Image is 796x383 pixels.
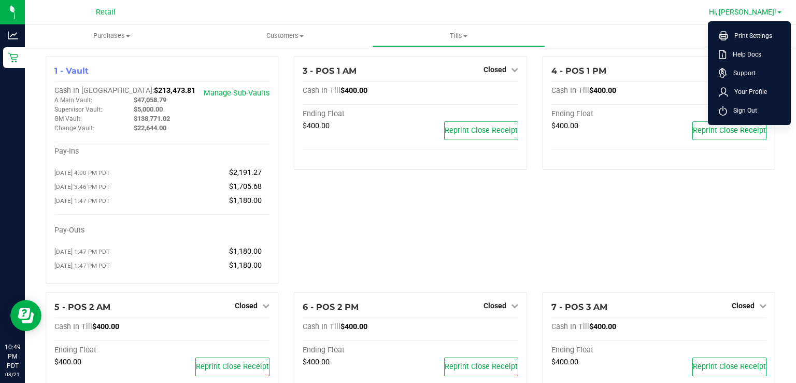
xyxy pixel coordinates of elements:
span: Your Profile [728,87,767,97]
p: 10:49 PM PDT [5,343,20,371]
span: $400.00 [303,121,330,130]
span: 4 - POS 1 PM [551,66,606,76]
span: $22,644.00 [134,124,166,132]
inline-svg: Retail [8,52,18,63]
span: Help Docs [727,49,761,60]
span: Customers [199,31,372,40]
span: 3 - POS 1 AM [303,66,357,76]
span: Reprint Close Receipt [445,126,518,135]
span: Tills [373,31,545,40]
span: Cash In Till [303,86,340,95]
span: [DATE] 4:00 PM PDT [54,169,110,176]
button: Reprint Close Receipt [692,358,766,376]
span: [DATE] 3:46 PM PDT [54,183,110,190]
span: $400.00 [551,121,578,130]
span: Cash In Till [54,322,92,331]
span: $400.00 [340,86,367,95]
span: $400.00 [340,322,367,331]
span: GM Vault: [54,115,82,122]
span: [DATE] 1:47 PM PDT [54,197,110,204]
span: Reprint Close Receipt [693,362,766,371]
div: Ending Float [551,110,659,119]
div: Ending Float [303,346,410,355]
span: 7 - POS 3 AM [551,302,607,312]
span: $1,180.00 [229,261,262,270]
a: Purchases [25,25,198,47]
a: Help Docs [719,49,784,60]
span: Sign Out [727,105,757,116]
span: $138,771.02 [134,115,170,122]
span: $400.00 [551,358,578,366]
p: 08/21 [5,371,20,378]
span: Supervisor Vault: [54,106,102,113]
span: Closed [484,302,506,310]
span: Cash In Till [551,86,589,95]
span: Change Vault: [54,125,94,132]
span: Reprint Close Receipt [196,362,269,371]
span: Closed [235,302,258,310]
iframe: Resource center [10,300,41,331]
span: Reprint Close Receipt [445,362,518,371]
span: A Main Vault: [54,97,92,104]
span: $400.00 [589,322,616,331]
span: 1 - Vault [54,66,89,76]
span: Cash In Till [551,322,589,331]
span: 6 - POS 2 PM [303,302,359,312]
span: $213,473.81 [154,86,195,95]
button: Reprint Close Receipt [444,121,518,140]
span: $400.00 [54,358,81,366]
a: Support [719,68,784,78]
button: Reprint Close Receipt [444,358,518,376]
span: $400.00 [303,358,330,366]
span: Closed [732,302,755,310]
a: Customers [198,25,372,47]
span: $5,000.00 [134,105,163,113]
span: Hi, [PERSON_NAME]! [709,8,776,16]
a: Manage Sub-Vaults [204,89,269,98]
span: Support [727,68,756,78]
span: $1,705.68 [229,182,262,191]
span: $47,058.79 [134,96,166,104]
div: Pay-Outs [54,226,162,235]
span: [DATE] 1:47 PM PDT [54,248,110,255]
button: Reprint Close Receipt [692,121,766,140]
span: Retail [96,8,116,17]
span: $1,180.00 [229,247,262,256]
span: Cash In Till [303,322,340,331]
span: $1,180.00 [229,196,262,205]
a: Tills [372,25,546,47]
span: Closed [484,65,506,74]
inline-svg: Analytics [8,30,18,40]
button: Reprint Close Receipt [195,358,269,376]
span: 5 - POS 2 AM [54,302,110,312]
span: Reprint Close Receipt [693,126,766,135]
span: $2,191.27 [229,168,262,177]
div: Ending Float [551,346,659,355]
span: Print Settings [728,31,772,41]
span: Purchases [25,31,198,40]
div: Ending Float [54,346,162,355]
div: Pay-Ins [54,147,162,156]
span: Cash In [GEOGRAPHIC_DATA]: [54,86,154,95]
span: [DATE] 1:47 PM PDT [54,262,110,269]
li: Sign Out [710,101,788,120]
div: Ending Float [303,110,410,119]
span: $400.00 [589,86,616,95]
span: $400.00 [92,322,119,331]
